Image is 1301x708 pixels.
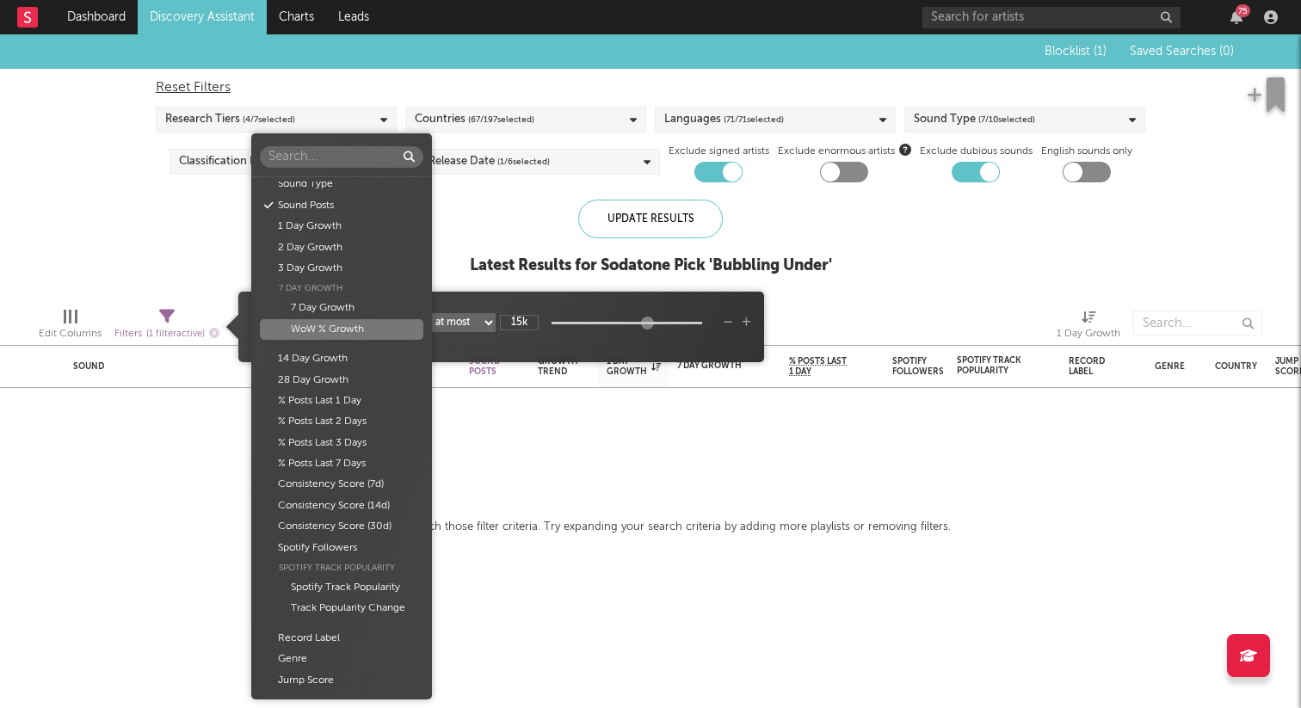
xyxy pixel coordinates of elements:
div: 3 Day Growth [260,258,423,279]
div: % Posts Last 1 Day [260,391,423,411]
input: Search... [260,146,423,168]
div: Spotify Followers [260,538,423,558]
div: Spotify Track Popularity [260,558,423,577]
div: WoW % Growth [260,319,423,340]
div: Sound Posts [260,195,423,216]
div: 2 Day Growth [260,237,423,258]
div: 14 Day Growth [260,348,423,369]
div: Jump Score [260,670,423,691]
div: % Posts Last 2 Days [260,411,423,432]
div: Genre [260,649,423,669]
div: 7 Day Growth [260,279,423,298]
div: Track Popularity Change [260,598,423,619]
div: Consistency Score (14d) [260,496,423,516]
div: 1 Day Growth [260,216,423,237]
div: % Posts Last 7 Days [260,453,423,474]
div: Record Label [260,628,423,649]
div: Consistency Score (7d) [260,474,423,495]
div: % Posts Last 3 Days [260,433,423,453]
div: Sound Type [260,174,423,194]
div: 28 Day Growth [260,370,423,391]
div: Consistency Score (30d) [260,516,423,537]
div: 7 Day Growth [260,298,423,318]
div: Spotify Track Popularity [260,577,423,598]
